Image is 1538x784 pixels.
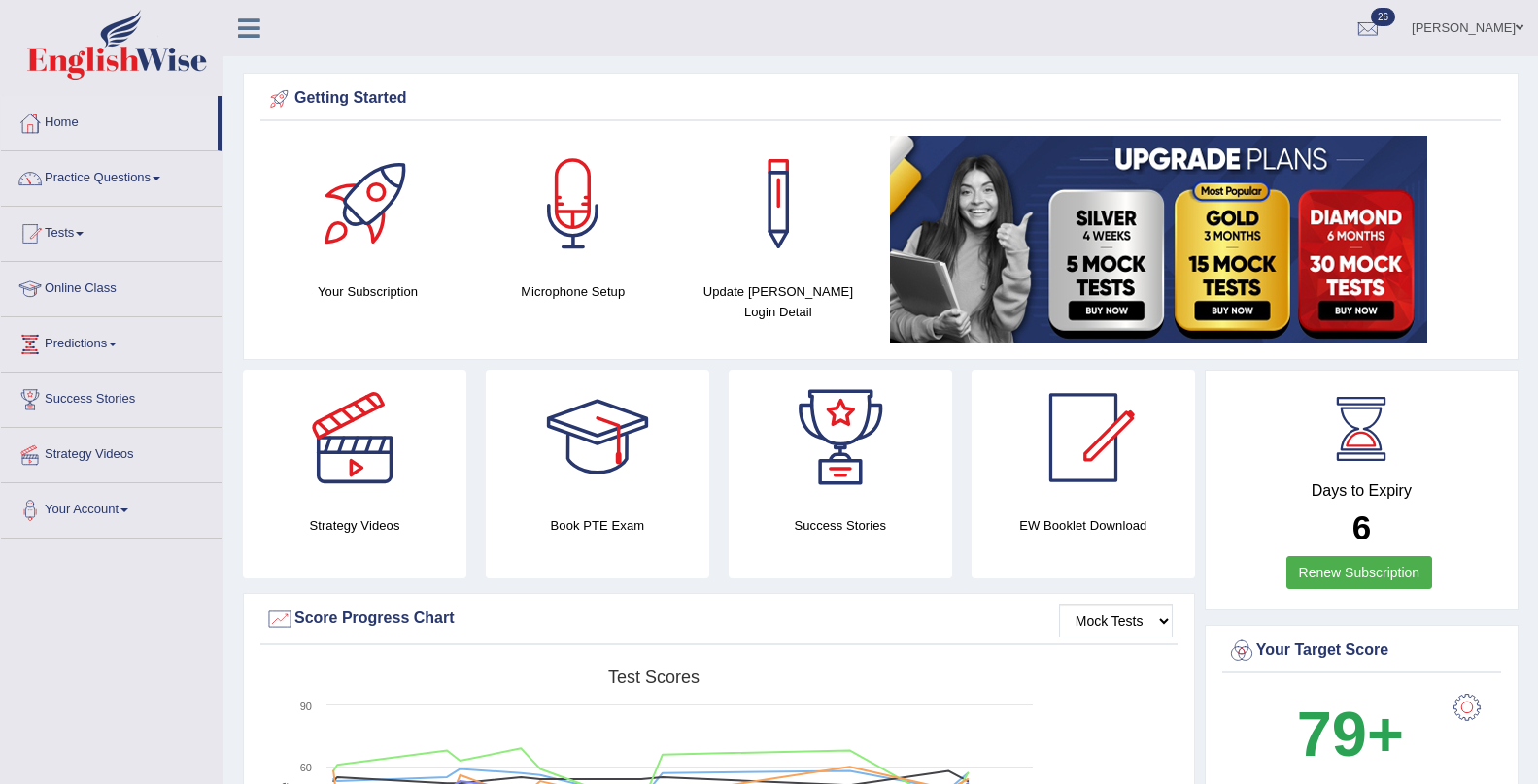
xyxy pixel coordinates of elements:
a: Online Class [1,262,222,310]
a: Practice Questions [1,151,222,200]
tspan: Test scores [608,668,700,687]
h4: Strategy Videos [243,515,466,536]
text: 60 [300,762,312,773]
text: 90 [300,701,312,712]
div: Score Progress Chart [265,604,1173,634]
a: Predictions [1,317,222,366]
h4: Days to Expiry [1227,482,1496,500]
a: Tests [1,207,222,255]
h4: Microphone Setup [480,281,666,302]
a: Strategy Videos [1,428,222,476]
h4: Book PTE Exam [486,515,709,536]
a: Success Stories [1,373,222,421]
b: 79+ [1297,699,1404,769]
a: Your Account [1,483,222,532]
h4: Success Stories [729,515,952,536]
div: Getting Started [265,84,1496,114]
h4: Update [PERSON_NAME] Login Detail [685,281,871,322]
b: 6 [1352,508,1371,546]
h4: Your Subscription [275,281,461,302]
h4: EW Booklet Download [972,515,1195,536]
a: Home [1,96,218,145]
a: Renew Subscription [1286,556,1433,589]
span: 26 [1371,8,1395,26]
div: Your Target Score [1227,637,1496,666]
img: small5.jpg [890,136,1427,343]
